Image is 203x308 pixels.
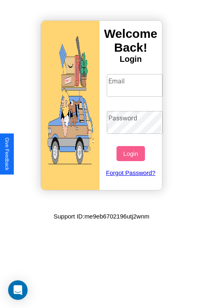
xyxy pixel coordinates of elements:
[54,211,149,222] p: Support ID: me9eb6702196utj2wnm
[4,138,10,170] div: Give Feedback
[8,280,28,300] div: Open Intercom Messenger
[103,161,159,184] a: Forgot Password?
[117,146,145,161] button: Login
[99,55,162,64] h4: Login
[41,21,99,190] img: gif
[99,27,162,55] h3: Welcome Back!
